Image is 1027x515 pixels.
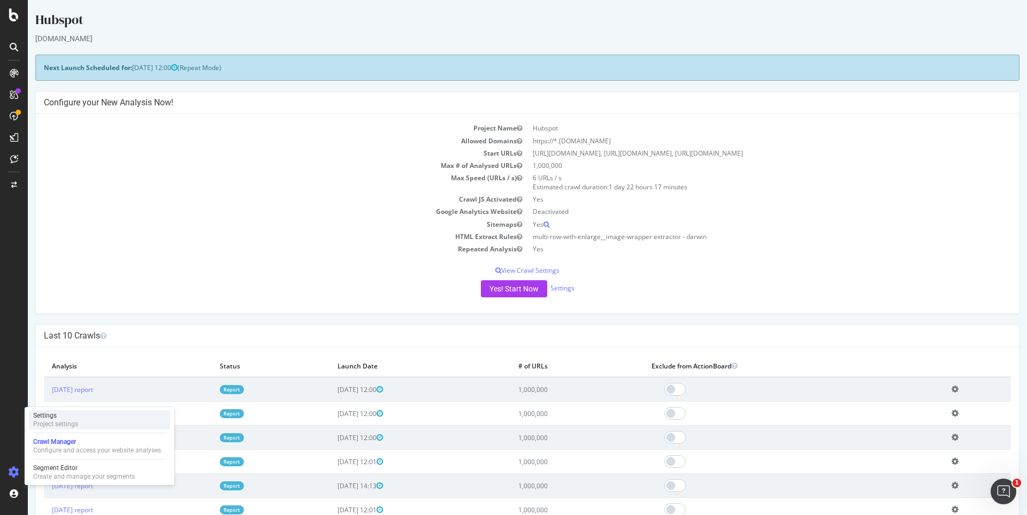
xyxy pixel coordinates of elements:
a: [DATE] report [24,505,65,514]
td: 1,000,000 [482,450,616,474]
div: Settings [33,411,78,420]
button: Yes! Start Now [453,280,519,297]
p: View Crawl Settings [16,266,983,275]
td: 1,000,000 [482,426,616,450]
h4: Last 10 Crawls [16,330,983,341]
td: Deactivated [500,205,983,218]
a: Report [192,385,216,394]
a: Report [192,481,216,490]
td: HTML Extract Rules [16,230,500,243]
th: Status [184,355,302,377]
span: [DATE] 12:00 [310,433,355,442]
div: Crawl Manager [33,437,161,446]
a: Report [192,505,216,514]
h4: Configure your New Analysis Now! [16,97,983,108]
div: [DOMAIN_NAME] [7,33,992,44]
td: https://*.[DOMAIN_NAME] [500,135,983,147]
div: Create and manage your segments [33,472,135,481]
a: [DATE] report [24,457,65,466]
a: [DATE] report [24,409,65,418]
a: [DATE] report [24,481,65,490]
td: Sitemaps [16,218,500,230]
a: [DATE] report [24,433,65,442]
span: [DATE] 12:00 [310,385,355,394]
span: [DATE] 14:13 [310,481,355,490]
a: Report [192,433,216,442]
div: Hubspot [7,11,992,33]
td: Allowed Domains [16,135,500,147]
th: # of URLs [482,355,616,377]
div: Project settings [33,420,78,428]
td: 1,000,000 [482,402,616,426]
td: Max # of Analysed URLs [16,159,500,172]
span: [DATE] 12:00 [104,63,150,72]
td: multi-row-with-enlarge__image-wrapper extractor - darwin [500,230,983,243]
div: (Repeat Mode) [7,55,992,81]
div: Segment Editor [33,464,135,472]
td: Yes [500,218,983,230]
td: Repeated Analysis [16,243,500,255]
a: SettingsProject settings [29,410,170,429]
th: Exclude from ActionBoard [616,355,916,377]
td: 1,000,000 [482,377,616,402]
td: 1,000,000 [482,474,616,498]
td: Crawl JS Activated [16,193,500,205]
a: Report [192,457,216,466]
td: Google Analytics Website [16,205,500,218]
td: Max Speed (URLs / s) [16,172,500,193]
a: [DATE] report [24,385,65,394]
strong: Next Launch Scheduled for: [16,63,104,72]
td: Start URLs [16,147,500,159]
th: Analysis [16,355,184,377]
td: [URL][DOMAIN_NAME], [URL][DOMAIN_NAME], [URL][DOMAIN_NAME] [500,147,983,159]
span: 1 day 22 hours 17 minutes [581,182,660,191]
span: [DATE] 12:01 [310,457,355,466]
a: Settings [523,283,547,293]
td: Project Name [16,122,500,134]
span: 1 [1013,479,1021,487]
td: 1,000,000 [500,159,983,172]
td: 6 URLs / s Estimated crawl duration: [500,172,983,193]
iframe: Intercom live chat [991,479,1016,504]
span: [DATE] 12:01 [310,505,355,514]
td: Yes [500,243,983,255]
td: Hubspot [500,122,983,134]
span: [DATE] 12:00 [310,409,355,418]
div: Configure and access your website analyses [33,446,161,455]
a: Crawl ManagerConfigure and access your website analyses [29,436,170,456]
th: Launch Date [302,355,482,377]
td: Yes [500,193,983,205]
a: Report [192,409,216,418]
a: Segment EditorCreate and manage your segments [29,463,170,482]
